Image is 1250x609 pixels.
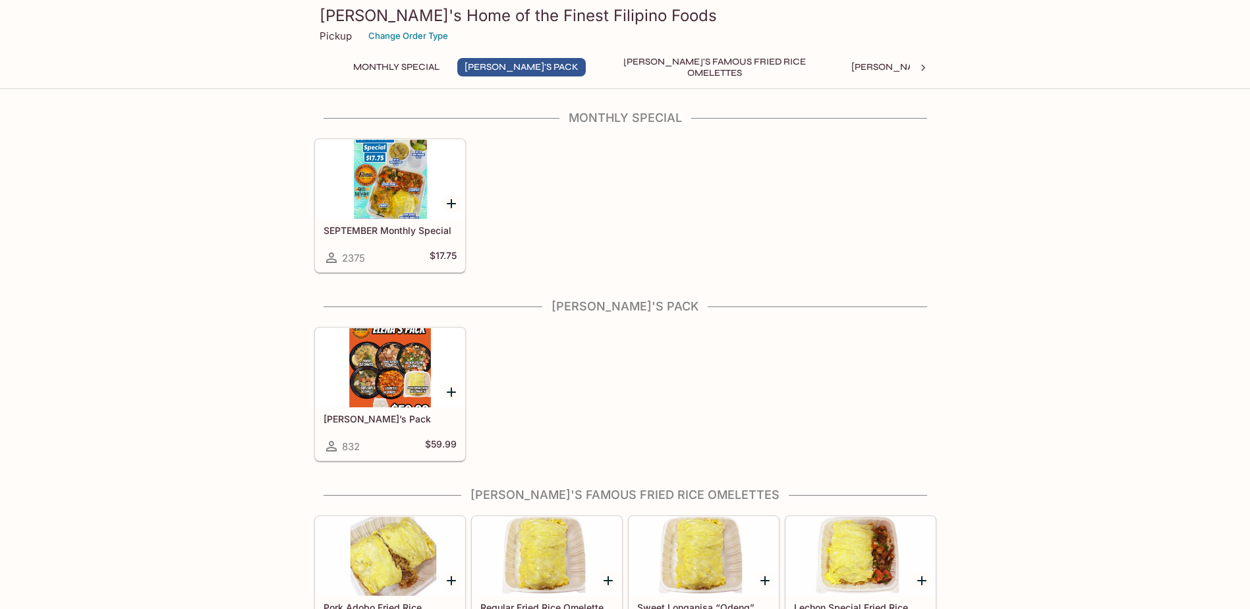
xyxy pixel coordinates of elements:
[342,440,360,453] span: 832
[472,517,621,596] div: Regular Fried Rice Omelette
[443,572,460,589] button: Add Pork Adobo Fried Rice Omelette
[320,30,352,42] p: Pickup
[342,252,365,264] span: 2375
[315,139,465,272] a: SEPTEMBER Monthly Special2375$17.75
[425,438,457,454] h5: $59.99
[457,58,586,76] button: [PERSON_NAME]'s Pack
[844,58,1012,76] button: [PERSON_NAME]'s Mixed Plates
[346,58,447,76] button: Monthly Special
[443,195,460,212] button: Add SEPTEMBER Monthly Special
[786,517,935,596] div: Lechon Special Fried Rice Omelette
[324,413,457,424] h5: [PERSON_NAME]’s Pack
[315,328,465,461] a: [PERSON_NAME]’s Pack832$59.99
[443,384,460,400] button: Add Elena’s Pack
[316,517,465,596] div: Pork Adobo Fried Rice Omelette
[600,572,617,589] button: Add Regular Fried Rice Omelette
[314,111,936,125] h4: Monthly Special
[316,328,465,407] div: Elena’s Pack
[430,250,457,266] h5: $17.75
[324,225,457,236] h5: SEPTEMBER Monthly Special
[316,140,465,219] div: SEPTEMBER Monthly Special
[596,58,834,76] button: [PERSON_NAME]'s Famous Fried Rice Omelettes
[320,5,931,26] h3: [PERSON_NAME]'s Home of the Finest Filipino Foods
[314,488,936,502] h4: [PERSON_NAME]'s Famous Fried Rice Omelettes
[629,517,778,596] div: Sweet Longanisa “Odeng” Omelette
[914,572,930,589] button: Add Lechon Special Fried Rice Omelette
[757,572,774,589] button: Add Sweet Longanisa “Odeng” Omelette
[314,299,936,314] h4: [PERSON_NAME]'s Pack
[362,26,454,46] button: Change Order Type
